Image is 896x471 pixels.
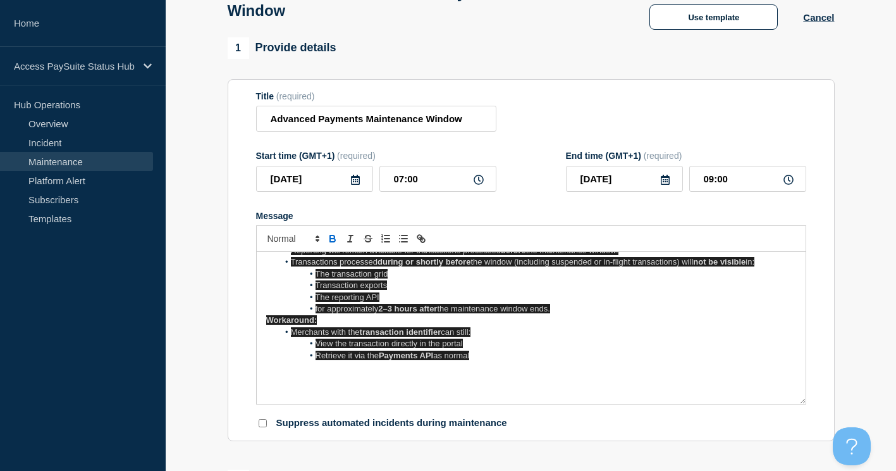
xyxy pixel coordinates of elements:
p: Access PaySuite Status Hub [14,61,135,72]
input: HH:MM [379,166,496,192]
button: Cancel [803,12,834,23]
strong: Payments API [379,351,433,360]
p: Suppress automated incidents during maintenance [276,417,507,429]
div: End time (GMT+1) [566,151,806,161]
span: in: [746,257,754,267]
button: Toggle italic text [341,231,359,246]
span: the maintenance window. [526,246,618,255]
span: The transaction grid [316,269,388,279]
span: View the transaction directly in the portal [316,339,463,348]
span: (required) [276,91,315,101]
button: Use template [649,4,778,30]
span: the maintenance window ends. [437,304,550,313]
span: (required) [337,151,376,161]
span: can still: [441,327,470,337]
span: Transactions processed [291,257,378,267]
strong: before [501,246,526,255]
button: Toggle bulleted list [395,231,412,246]
button: Toggle bold text [324,231,341,246]
span: The reporting API [316,292,379,302]
span: 1 [228,37,249,59]
div: Start time (GMT+1) [256,151,496,161]
strong: Workaround: [266,315,317,325]
input: HH:MM [689,166,806,192]
strong: during or shortly before [377,257,470,267]
span: Font size [262,231,324,246]
span: the window (including suspended or in-flight transactions) will [470,257,693,267]
span: Transaction exports [316,280,388,290]
button: Toggle strikethrough text [359,231,377,246]
span: for approximately [316,304,379,313]
input: Suppress automated incidents during maintenance [259,419,267,427]
input: Title [256,106,496,132]
strong: not be visible [693,257,746,267]
strong: 2–3 hours after [378,304,437,313]
input: YYYY-MM-DD [566,166,683,192]
div: Message [257,252,806,404]
div: Provide details [228,37,336,59]
span: Reporting will remain available for transactions processed [291,246,501,255]
input: YYYY-MM-DD [256,166,373,192]
span: (required) [644,151,682,161]
strong: transaction identifier [360,327,441,337]
iframe: Help Scout Beacon - Open [833,427,871,465]
span: Merchants with the [291,327,360,337]
span: Retrieve it via the [316,351,379,360]
button: Toggle ordered list [377,231,395,246]
span: as normal [433,351,469,360]
div: Title [256,91,496,101]
div: Message [256,211,806,221]
button: Toggle link [412,231,430,246]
